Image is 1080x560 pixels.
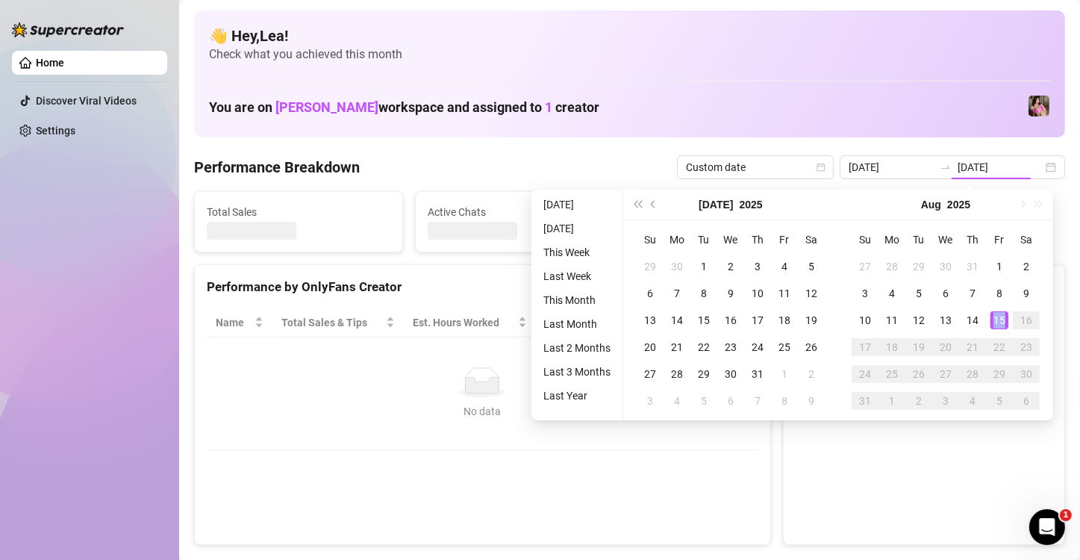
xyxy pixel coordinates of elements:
span: Chat Conversion [644,314,737,331]
div: Est. Hours Worked [413,314,515,331]
span: to [940,161,952,173]
th: Name [207,308,272,337]
img: Nanner [1029,96,1049,116]
span: Messages Sent [649,204,832,220]
span: Sales / Hour [545,314,615,331]
span: 1 [1060,509,1072,521]
span: Name [216,314,252,331]
span: Total Sales & Tips [281,314,383,331]
input: End date [958,159,1043,175]
img: logo-BBDzfeDw.svg [12,22,124,37]
span: swap-right [940,161,952,173]
input: Start date [849,159,934,175]
span: Active Chats [428,204,611,220]
th: Sales / Hour [536,308,636,337]
a: Home [36,57,64,69]
h4: Performance Breakdown [194,157,360,178]
div: Performance by OnlyFans Creator [207,277,758,297]
h4: 👋 Hey, Lea ! [209,25,1050,46]
th: Chat Conversion [635,308,758,337]
div: Sales by OnlyFans Creator [796,277,1052,297]
div: No data [222,403,743,420]
span: 1 [545,99,552,115]
th: Total Sales & Tips [272,308,404,337]
iframe: Intercom live chat [1029,509,1065,545]
span: Check what you achieved this month [209,46,1050,63]
h1: You are on workspace and assigned to creator [209,99,599,116]
span: [PERSON_NAME] [275,99,378,115]
a: Discover Viral Videos [36,95,137,107]
span: calendar [817,163,825,172]
a: Settings [36,125,75,137]
span: Total Sales [207,204,390,220]
span: Custom date [686,156,825,178]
